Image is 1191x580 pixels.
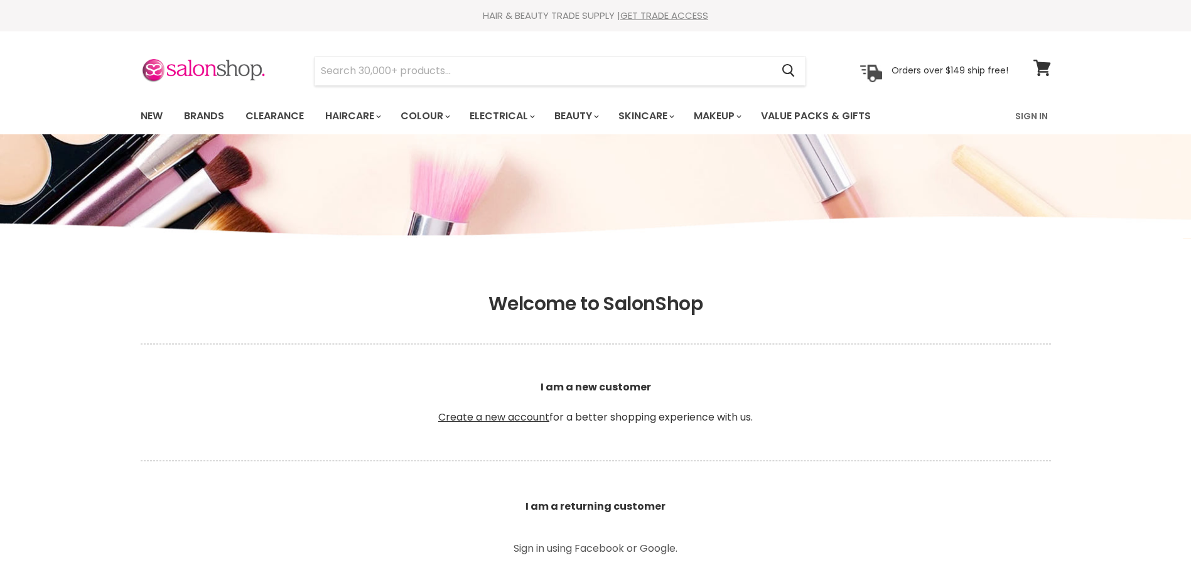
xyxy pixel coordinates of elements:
form: Product [314,56,806,86]
a: Clearance [236,103,313,129]
a: Sign In [1008,103,1055,129]
a: GET TRADE ACCESS [620,9,708,22]
button: Search [772,56,806,85]
a: Haircare [316,103,389,129]
ul: Main menu [131,98,944,134]
a: Skincare [609,103,682,129]
a: Colour [391,103,458,129]
h1: Welcome to SalonShop [141,293,1051,315]
a: Electrical [460,103,542,129]
a: Brands [175,103,234,129]
p: for a better shopping experience with us. [141,350,1051,455]
b: I am a new customer [541,380,651,394]
nav: Main [125,98,1067,134]
b: I am a returning customer [525,499,666,513]
a: New [131,103,172,129]
a: Makeup [684,103,749,129]
p: Sign in using Facebook or Google. [455,544,737,554]
p: Orders over $149 ship free! [892,65,1008,76]
a: Value Packs & Gifts [752,103,880,129]
a: Beauty [545,103,606,129]
input: Search [315,56,772,85]
div: HAIR & BEAUTY TRADE SUPPLY | [125,9,1067,22]
a: Create a new account [438,410,549,424]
